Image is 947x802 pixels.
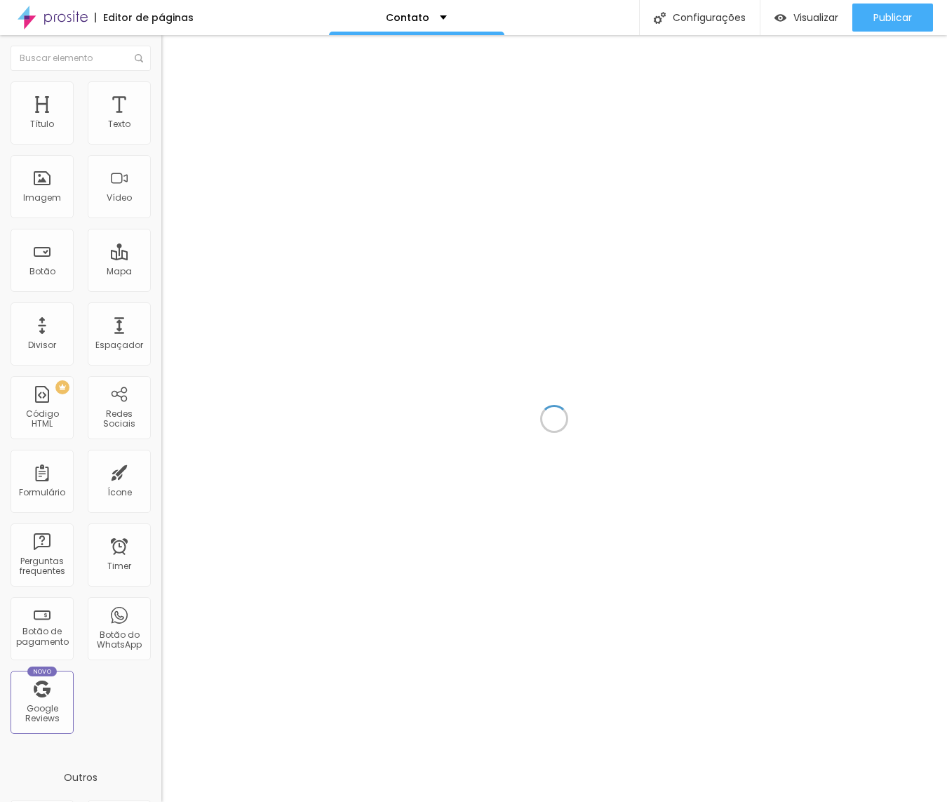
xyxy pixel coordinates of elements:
[11,46,151,71] input: Buscar elemento
[107,561,131,571] div: Timer
[19,488,65,497] div: Formulário
[30,119,54,129] div: Título
[95,13,194,22] div: Editor de páginas
[14,704,69,724] div: Google Reviews
[14,627,69,647] div: Botão de pagamento
[793,12,838,23] span: Visualizar
[774,12,786,24] img: view-1.svg
[91,630,147,650] div: Botão do WhatsApp
[91,409,147,429] div: Redes Sociais
[873,12,912,23] span: Publicar
[14,556,69,577] div: Perguntas frequentes
[23,193,61,203] div: Imagem
[386,13,429,22] p: Contato
[760,4,852,32] button: Visualizar
[108,119,130,129] div: Texto
[95,340,143,350] div: Espaçador
[107,193,132,203] div: Vídeo
[107,488,132,497] div: Ícone
[14,409,69,429] div: Código HTML
[135,54,143,62] img: Icone
[852,4,933,32] button: Publicar
[27,667,58,676] div: Novo
[29,267,55,276] div: Botão
[654,12,666,24] img: Icone
[107,267,132,276] div: Mapa
[28,340,56,350] div: Divisor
